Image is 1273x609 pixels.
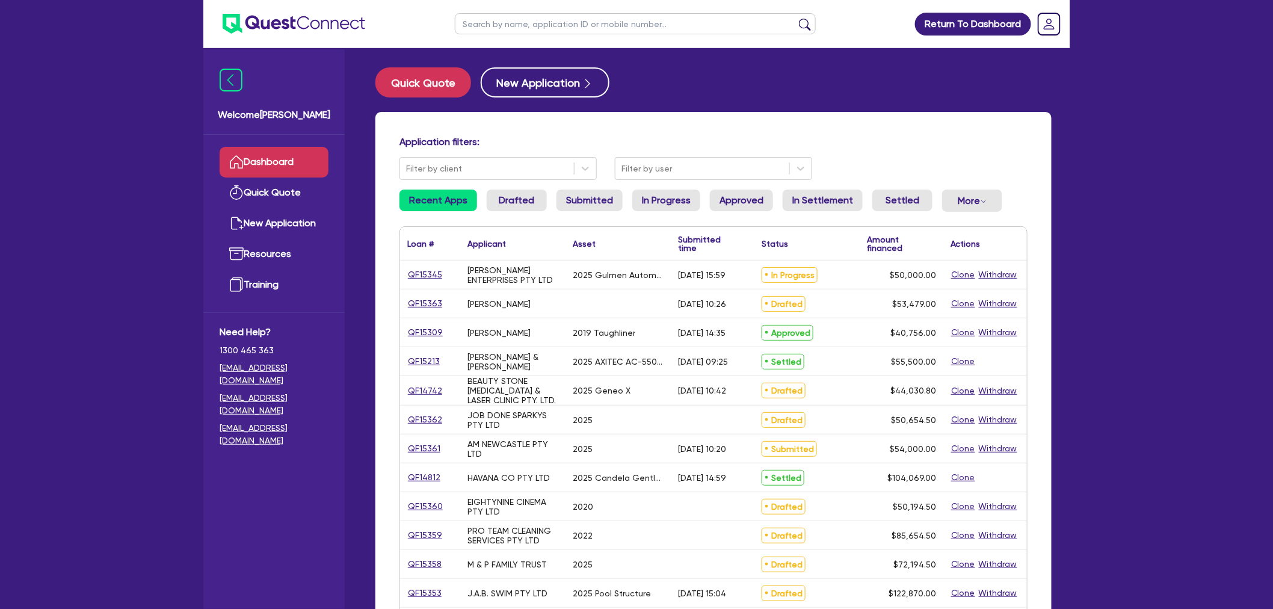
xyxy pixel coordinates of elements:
[893,502,936,512] span: $50,194.50
[978,413,1018,427] button: Withdraw
[890,270,936,280] span: $50,000.00
[573,589,651,598] div: 2025 Pool Structure
[573,328,635,338] div: 2019 Taughliner
[762,499,806,515] span: Drafted
[678,235,736,252] div: Submitted time
[762,383,806,398] span: Drafted
[220,208,328,239] a: New Application
[762,470,804,486] span: Settled
[218,108,330,122] span: Welcome [PERSON_NAME]
[890,328,936,338] span: $40,756.00
[229,247,244,261] img: resources
[762,586,806,601] span: Drafted
[573,444,593,454] div: 2025
[951,557,976,571] button: Clone
[978,557,1018,571] button: Withdraw
[407,297,443,311] a: QF15363
[678,299,726,309] div: [DATE] 10:26
[951,413,976,427] button: Clone
[223,14,365,34] img: quest-connect-logo-blue
[229,277,244,292] img: training
[467,328,531,338] div: [PERSON_NAME]
[783,190,863,211] a: In Settlement
[762,296,806,312] span: Drafted
[762,354,804,369] span: Settled
[407,528,443,542] a: QF15359
[220,344,328,357] span: 1300 465 363
[467,240,506,248] div: Applicant
[375,67,481,97] a: Quick Quote
[407,499,443,513] a: QF15360
[978,297,1018,311] button: Withdraw
[678,270,726,280] div: [DATE] 15:59
[872,190,932,211] a: Settled
[487,190,547,211] a: Drafted
[407,326,443,339] a: QF15309
[407,240,434,248] div: Loan #
[891,415,936,425] span: $50,654.50
[762,412,806,428] span: Drafted
[893,560,936,569] span: $72,194.50
[220,147,328,178] a: Dashboard
[678,589,726,598] div: [DATE] 15:04
[573,386,630,395] div: 2025 Geneo X
[573,531,593,540] div: 2022
[978,499,1018,513] button: Withdraw
[375,67,471,97] button: Quick Quote
[407,413,443,427] a: QF15362
[951,354,976,368] button: Clone
[890,386,936,395] span: $44,030.80
[573,240,596,248] div: Asset
[399,190,477,211] a: Recent Apps
[978,326,1018,339] button: Withdraw
[399,136,1028,147] h4: Application filters:
[762,240,788,248] div: Status
[978,384,1018,398] button: Withdraw
[467,526,558,545] div: PRO TEAM CLEANING SERVICES PTY LTD
[467,265,558,285] div: [PERSON_NAME] ENTERPRISES PTY LTD
[942,190,1002,212] button: Dropdown toggle
[220,239,328,270] a: Resources
[890,444,936,454] span: $54,000.00
[220,422,328,447] a: [EMAIL_ADDRESS][DOMAIN_NAME]
[887,473,936,483] span: $104,069.00
[467,439,558,459] div: AM NEWCASTLE PTY LTD
[407,268,443,282] a: QF15345
[978,442,1018,456] button: Withdraw
[467,299,531,309] div: [PERSON_NAME]
[573,357,664,366] div: 2025 AXITEC AC-550TGB/120TSA
[951,297,976,311] button: Clone
[678,473,726,483] div: [DATE] 14:59
[891,357,936,366] span: $55,500.00
[573,270,664,280] div: 2025 Gulmen Automatic Cup stacker Delivery Table
[892,531,936,540] span: $85,654.50
[467,589,547,598] div: J.A.B. SWIM PTY LTD
[467,497,558,516] div: EIGHTYNINE CINEMA PTY LTD
[678,386,726,395] div: [DATE] 10:42
[481,67,609,97] button: New Application
[892,299,936,309] span: $53,479.00
[951,384,976,398] button: Clone
[678,444,726,454] div: [DATE] 10:20
[220,325,328,339] span: Need Help?
[632,190,700,211] a: In Progress
[951,499,976,513] button: Clone
[467,410,558,430] div: JOB DONE SPARKYS PTY LTD
[762,441,817,457] span: Submitted
[220,270,328,300] a: Training
[573,502,593,512] div: 2020
[573,415,593,425] div: 2025
[220,392,328,417] a: [EMAIL_ADDRESS][DOMAIN_NAME]
[978,528,1018,542] button: Withdraw
[467,376,558,405] div: BEAUTY STONE [MEDICAL_DATA] & LASER CLINIC PTY. LTD.
[951,326,976,339] button: Clone
[951,240,981,248] div: Actions
[229,185,244,200] img: quick-quote
[407,557,442,571] a: QF15358
[710,190,773,211] a: Approved
[556,190,623,211] a: Submitted
[220,362,328,387] a: [EMAIL_ADDRESS][DOMAIN_NAME]
[762,325,813,341] span: Approved
[889,589,936,598] span: $122,870.00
